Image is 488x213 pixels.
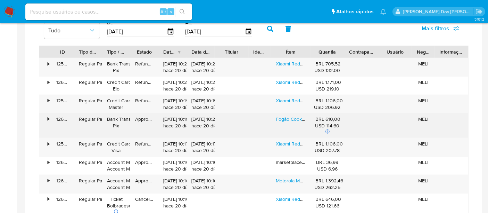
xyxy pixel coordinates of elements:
[25,7,192,16] input: Pesquise usuários ou casos...
[175,7,189,17] button: search-icon
[474,16,485,22] span: 3.161.2
[160,8,166,15] span: Alt
[475,8,483,15] a: Sair
[403,8,473,15] p: renato.lopes@mercadopago.com.br
[336,8,373,15] span: Atalhos rápidos
[380,9,386,15] a: Notificações
[170,8,172,15] span: s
